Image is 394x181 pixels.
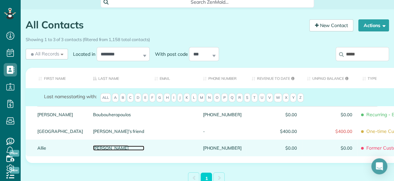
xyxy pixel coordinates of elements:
span: $0.00 [307,146,352,150]
span: $0.00 [252,112,297,117]
span: M [198,93,205,103]
span: $400.00 [307,129,352,134]
a: Boubouheropoulos [93,112,144,117]
div: Showing 1 to 3 of 3 contacts (filtered from 1,158 total contacts) [26,34,389,43]
span: O [214,93,220,103]
span: Y [290,93,296,103]
span: J [177,93,183,103]
span: Q [229,93,235,103]
label: Located in [68,51,97,57]
a: [PERSON_NAME] [93,146,144,150]
button: Actions [358,19,389,31]
a: [GEOGRAPHIC_DATA] [37,129,83,134]
span: K [184,93,190,103]
a: [PERSON_NAME] [37,112,83,117]
span: All [100,93,111,103]
span: T [251,93,258,103]
span: S [244,93,250,103]
label: With post code [150,51,189,57]
th: Unpaid Balance: activate to sort column ascending [302,68,357,88]
span: F [149,93,155,103]
div: Open Intercom Messenger [371,158,387,174]
th: Revenue to Date: activate to sort column ascending [247,68,302,88]
span: Z [297,93,304,103]
span: $0.00 [307,112,352,117]
span: E [142,93,148,103]
div: - [198,123,247,140]
span: $400.00 [252,129,297,134]
a: [PERSON_NAME]’s friend [93,129,144,134]
span: V [266,93,273,103]
span: Last names [44,94,69,100]
th: First Name: activate to sort column ascending [26,68,88,88]
span: P [221,93,228,103]
span: D [135,93,141,103]
span: H [164,93,170,103]
span: All Records [30,50,59,57]
span: R [236,93,243,103]
a: Allie [37,146,83,150]
th: Phone number: activate to sort column ascending [198,68,247,88]
div: [PHONE_NUMBER] [198,106,247,123]
span: U [259,93,265,103]
th: Last Name: activate to sort column descending [88,68,149,88]
div: [PHONE_NUMBER] [198,140,247,156]
span: N [206,93,213,103]
span: C [127,93,134,103]
span: B [120,93,126,103]
th: Email: activate to sort column ascending [149,68,198,88]
span: $0.00 [252,146,297,150]
span: I [171,93,176,103]
span: A [112,93,119,103]
span: X [283,93,289,103]
span: L [191,93,197,103]
span: G [156,93,163,103]
a: New Contact [309,19,353,31]
label: starting with: [44,93,97,100]
span: W [274,93,282,103]
h1: All Contacts [26,19,304,30]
